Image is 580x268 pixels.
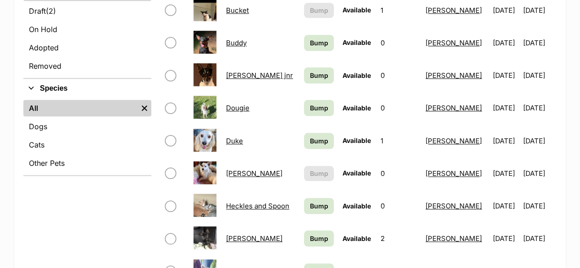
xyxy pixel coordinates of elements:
[23,118,151,135] a: Dogs
[523,190,556,222] td: [DATE]
[523,92,556,124] td: [DATE]
[342,202,370,210] span: Available
[489,92,522,124] td: [DATE]
[138,100,151,116] a: Remove filter
[342,235,370,242] span: Available
[310,136,328,146] span: Bump
[23,21,151,38] a: On Hold
[310,201,328,211] span: Bump
[376,190,421,222] td: 0
[523,158,556,189] td: [DATE]
[342,71,370,79] span: Available
[489,125,522,157] td: [DATE]
[304,166,334,181] button: Bump
[310,5,328,15] span: Bump
[425,6,482,15] a: [PERSON_NAME]
[376,92,421,124] td: 0
[523,27,556,59] td: [DATE]
[226,38,247,47] a: Buddy
[304,3,334,18] button: Bump
[376,60,421,91] td: 0
[226,234,282,243] a: [PERSON_NAME]
[23,39,151,56] a: Adopted
[376,27,421,59] td: 0
[376,223,421,254] td: 2
[425,137,482,145] a: [PERSON_NAME]
[489,190,522,222] td: [DATE]
[310,71,328,80] span: Bump
[342,38,370,46] span: Available
[376,125,421,157] td: 1
[46,5,56,16] span: (2)
[304,198,334,214] a: Bump
[304,35,334,51] a: Bump
[304,230,334,246] a: Bump
[226,137,243,145] a: Duke
[310,234,328,243] span: Bump
[489,27,522,59] td: [DATE]
[425,71,482,80] a: [PERSON_NAME]
[310,103,328,113] span: Bump
[489,60,522,91] td: [DATE]
[23,155,151,171] a: Other Pets
[376,158,421,189] td: 0
[425,169,482,178] a: [PERSON_NAME]
[23,82,151,94] button: Species
[226,6,249,15] a: Bucket
[310,169,328,178] span: Bump
[23,58,151,74] a: Removed
[193,194,216,217] img: Heckles and Spoon
[425,38,482,47] a: [PERSON_NAME]
[425,202,482,210] a: [PERSON_NAME]
[342,104,370,112] span: Available
[489,158,522,189] td: [DATE]
[23,100,138,116] a: All
[342,6,370,14] span: Available
[425,234,482,243] a: [PERSON_NAME]
[304,100,334,116] a: Bump
[425,104,482,112] a: [PERSON_NAME]
[226,202,289,210] a: Heckles and Spoon
[226,169,282,178] a: [PERSON_NAME]
[23,98,151,175] div: Species
[23,137,151,153] a: Cats
[226,71,293,80] a: [PERSON_NAME] jnr
[523,60,556,91] td: [DATE]
[342,169,370,177] span: Available
[226,104,249,112] a: Dougie
[523,125,556,157] td: [DATE]
[342,137,370,144] span: Available
[23,3,151,19] a: Draft
[489,223,522,254] td: [DATE]
[523,223,556,254] td: [DATE]
[304,133,334,149] a: Bump
[310,38,328,48] span: Bump
[304,67,334,83] a: Bump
